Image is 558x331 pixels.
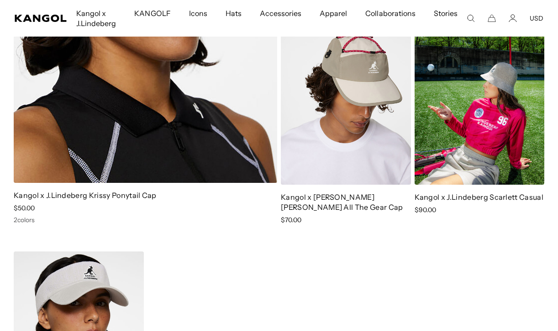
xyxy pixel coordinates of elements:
div: 2 colors [14,216,277,224]
span: $70.00 [281,216,301,224]
img: Kangol x J.Lindeberg Coleman All The Gear Cap [281,21,411,185]
button: Cart [488,14,496,22]
span: $90.00 [415,206,436,214]
a: Account [509,14,517,22]
a: Kangol x J.Lindeberg Krissy Ponytail Cap [14,191,157,200]
img: Kangol x J.Lindeberg Scarlett Casual [415,21,545,185]
a: Kangol x [PERSON_NAME] [PERSON_NAME] All The Gear Cap [281,192,403,212]
a: Kangol x J.Lindeberg Scarlett Casual [415,192,544,202]
summary: Search here [467,14,475,22]
span: $50.00 [14,204,35,212]
button: USD [530,14,543,22]
a: Kangol [15,15,67,22]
